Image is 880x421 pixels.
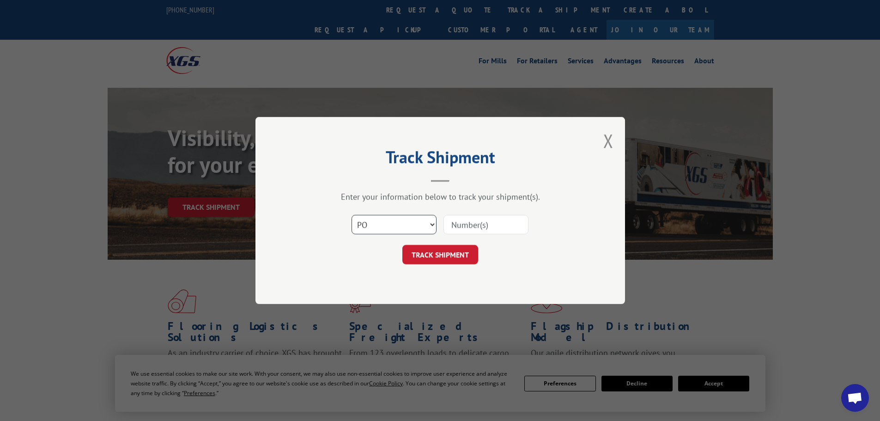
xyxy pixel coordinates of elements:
h2: Track Shipment [302,151,579,168]
input: Number(s) [443,215,528,234]
button: Close modal [603,128,613,153]
button: TRACK SHIPMENT [402,245,478,264]
div: Enter your information below to track your shipment(s). [302,191,579,202]
div: Open chat [841,384,869,412]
